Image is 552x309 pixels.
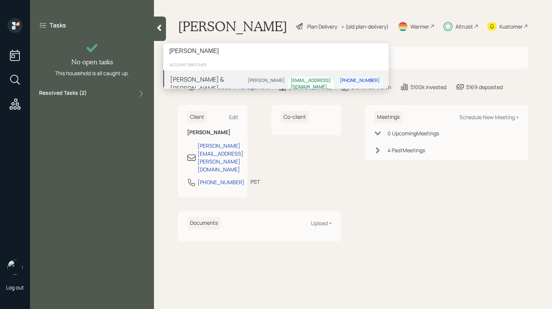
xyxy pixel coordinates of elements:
[163,43,389,59] input: Type a command or search…
[248,77,285,84] div: [PERSON_NAME]
[291,77,331,90] div: [EMAIL_ADDRESS][DOMAIN_NAME]
[163,59,389,70] div: account switcher
[340,77,380,84] div: [PHONE_NUMBER]
[170,75,245,93] div: [PERSON_NAME] & [PERSON_NAME]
